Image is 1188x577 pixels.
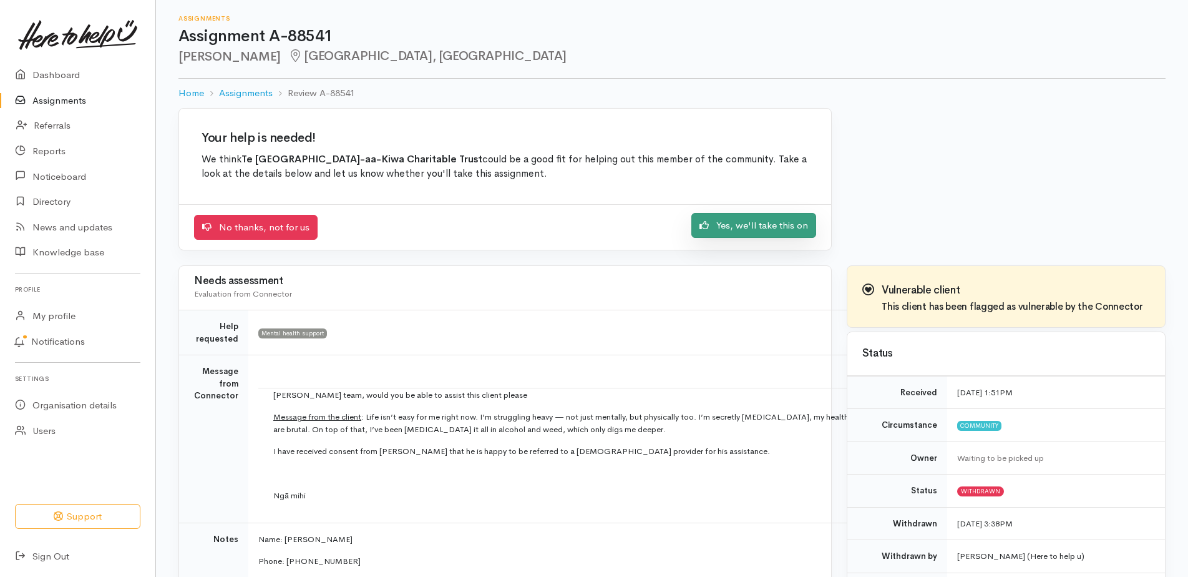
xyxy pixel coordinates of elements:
td: Owner [847,441,947,475]
div: Waiting to be picked up [957,452,1150,465]
h4: This client has been flagged as vulnerable by the Connector [882,302,1142,312]
p: I have received consent from [PERSON_NAME] that he is happy to be referred to a [DEMOGRAPHIC_DATA... [273,445,1008,458]
time: [DATE] 1:51PM [957,387,1013,398]
h6: Assignments [178,15,1166,22]
p: [PERSON_NAME] team, would you be able to assist this client please [273,389,1008,402]
h6: Settings [15,370,140,387]
p: Ngā mihi [273,490,1008,502]
span: Community [957,421,1001,431]
nav: breadcrumb [178,79,1166,108]
td: Help requested [179,310,248,355]
b: Te [GEOGRAPHIC_DATA]-aa-Kiwa Charitable Trust [241,153,482,165]
h2: [PERSON_NAME] [178,49,1166,64]
h2: Your help is needed! [202,131,809,145]
a: Home [178,86,204,101]
u: Message from the client [273,412,361,422]
td: Withdrawn by [847,540,947,573]
p: Name: [PERSON_NAME] [258,533,1023,546]
td: Withdrawn [847,507,947,540]
td: [PERSON_NAME] (Here to help u) [947,540,1165,573]
li: Review A-88541 [273,86,355,101]
td: Circumstance [847,409,947,442]
td: Status [847,475,947,508]
td: Received [847,376,947,409]
span: Evaluation from Connector [194,288,292,299]
a: Assignments [219,86,273,101]
span: Withdrawn [957,486,1004,496]
h3: Needs assessment [194,275,816,287]
p: Phone: [PHONE_NUMBER] [258,555,1023,568]
span: [GEOGRAPHIC_DATA], [GEOGRAPHIC_DATA] [288,48,567,64]
a: No thanks, not for us [194,215,318,240]
time: [DATE] 3:38PM [957,518,1013,529]
h1: Assignment A-88541 [178,27,1166,46]
a: Yes, we'll take this on [691,213,816,239]
h3: Status [862,348,1150,360]
button: Support [15,504,140,530]
h3: Vulnerable client [882,285,1142,297]
p: : Life isn’t easy for me right now. I’m struggling heavy — not just mentally, but physically too.... [273,411,1008,435]
td: Message from Connector [179,355,248,523]
span: Mental health support [258,328,327,338]
h6: Profile [15,281,140,298]
p: We think could be a good fit for helping out this member of the community. Take a look at the det... [202,152,809,182]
